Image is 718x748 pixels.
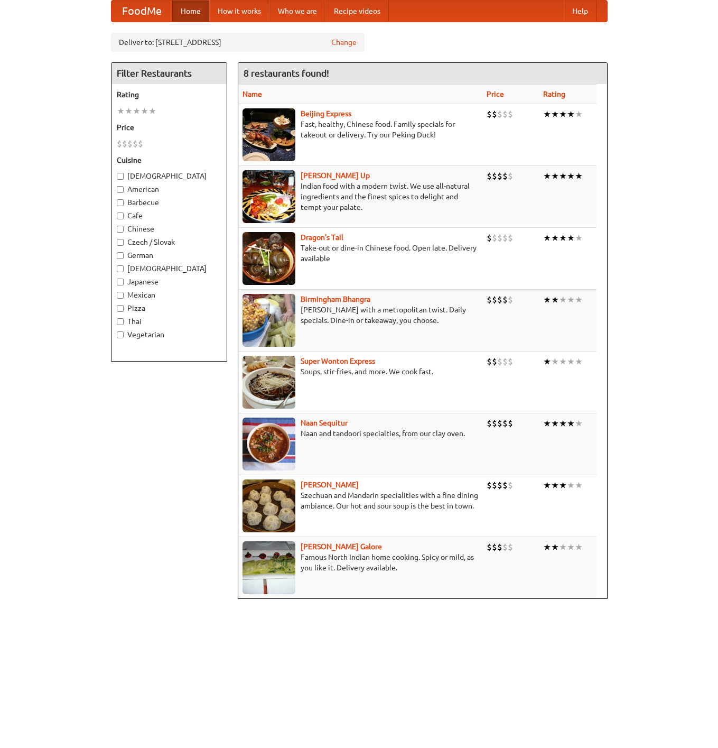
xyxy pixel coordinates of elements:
[551,418,559,429] li: ★
[117,224,221,234] label: Chinese
[567,541,575,553] li: ★
[301,233,343,242] b: Dragon's Tail
[301,109,351,118] b: Beijing Express
[492,294,497,306] li: $
[117,199,124,206] input: Barbecue
[117,292,124,299] input: Mexican
[543,170,551,182] li: ★
[575,418,583,429] li: ★
[133,138,138,150] li: $
[567,108,575,120] li: ★
[559,541,567,553] li: ★
[508,108,513,120] li: $
[117,239,124,246] input: Czech / Slovak
[543,479,551,491] li: ★
[243,479,295,532] img: shandong.jpg
[243,304,479,326] p: [PERSON_NAME] with a metropolitan twist. Daily specials. Dine-in or takeaway, you choose.
[567,356,575,367] li: ★
[508,418,513,429] li: $
[497,541,502,553] li: $
[551,479,559,491] li: ★
[559,356,567,367] li: ★
[117,250,221,261] label: German
[117,237,221,247] label: Czech / Slovak
[508,356,513,367] li: $
[567,479,575,491] li: ★
[117,318,124,325] input: Thai
[508,479,513,491] li: $
[502,170,508,182] li: $
[543,418,551,429] li: ★
[492,356,497,367] li: $
[122,138,127,150] li: $
[497,232,502,244] li: $
[117,265,124,272] input: [DEMOGRAPHIC_DATA]
[502,232,508,244] li: $
[111,1,172,22] a: FoodMe
[502,108,508,120] li: $
[117,89,221,100] h5: Rating
[209,1,269,22] a: How it works
[559,108,567,120] li: ★
[301,357,375,365] b: Super Wonton Express
[492,479,497,491] li: $
[117,290,221,300] label: Mexican
[567,294,575,306] li: ★
[508,541,513,553] li: $
[567,232,575,244] li: ★
[564,1,596,22] a: Help
[243,181,479,213] p: Indian food with a modern twist. We use all-natural ingredients and the finest spices to delight ...
[508,294,513,306] li: $
[117,279,124,285] input: Japanese
[111,63,227,84] h4: Filter Restaurants
[243,552,479,573] p: Famous North Indian home cooking. Spicy or mild, as you like it. Delivery available.
[117,173,124,180] input: [DEMOGRAPHIC_DATA]
[559,479,567,491] li: ★
[243,418,295,470] img: naansequitur.jpg
[117,105,125,117] li: ★
[559,294,567,306] li: ★
[138,138,143,150] li: $
[502,294,508,306] li: $
[575,356,583,367] li: ★
[508,170,513,182] li: $
[148,105,156,117] li: ★
[117,331,124,338] input: Vegetarian
[325,1,389,22] a: Recipe videos
[551,541,559,553] li: ★
[117,155,221,165] h5: Cuisine
[243,119,479,140] p: Fast, healthy, Chinese food. Family specials for takeout or delivery. Try our Peking Duck!
[487,356,492,367] li: $
[331,37,357,48] a: Change
[117,184,221,195] label: American
[575,294,583,306] li: ★
[127,138,133,150] li: $
[301,419,348,427] a: Naan Sequitur
[172,1,209,22] a: Home
[243,90,262,98] a: Name
[117,276,221,287] label: Japanese
[243,243,479,264] p: Take-out or dine-in Chinese food. Open late. Delivery available
[243,490,479,511] p: Szechuan and Mandarin specialities with a fine dining ambiance. Our hot and sour soup is the best...
[551,294,559,306] li: ★
[117,263,221,274] label: [DEMOGRAPHIC_DATA]
[492,418,497,429] li: $
[301,481,359,489] a: [PERSON_NAME]
[301,171,370,180] b: [PERSON_NAME] Up
[117,186,124,193] input: American
[567,418,575,429] li: ★
[551,170,559,182] li: ★
[575,479,583,491] li: ★
[117,213,124,219] input: Cafe
[117,305,124,312] input: Pizza
[559,232,567,244] li: ★
[243,356,295,409] img: superwonton.jpg
[487,418,492,429] li: $
[133,105,141,117] li: ★
[497,479,502,491] li: $
[502,541,508,553] li: $
[543,294,551,306] li: ★
[492,170,497,182] li: $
